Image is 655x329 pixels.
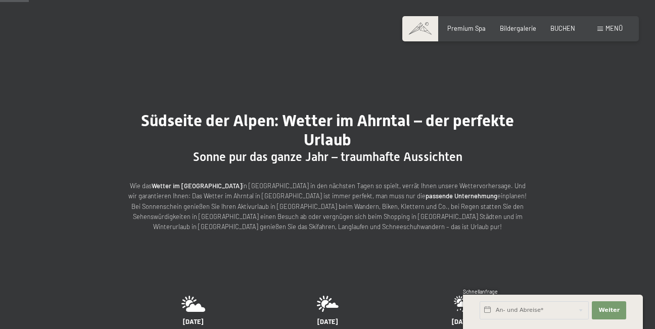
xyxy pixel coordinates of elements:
[500,24,536,32] a: Bildergalerie
[605,24,623,32] span: Menü
[183,317,203,325] span: [DATE]
[550,24,575,32] a: BUCHEN
[152,182,242,190] strong: Wetter im [GEOGRAPHIC_DATA]
[447,24,486,32] a: Premium Spa
[193,150,462,164] span: Sonne pur das ganze Jahr – traumhafte Aussichten
[463,289,498,295] span: Schnellanfrage
[592,301,626,319] button: Weiter
[426,192,497,200] strong: passende Unternehmung
[598,306,620,314] span: Weiter
[125,181,530,232] p: Wie das in [GEOGRAPHIC_DATA] in den nächsten Tagen so spielt, verrät Ihnen unsere Wettervorhersag...
[141,111,514,149] span: Südseite der Alpen: Wetter im Ahrntal – der perfekte Urlaub
[452,317,472,325] span: [DATE]
[317,317,338,325] span: [DATE]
